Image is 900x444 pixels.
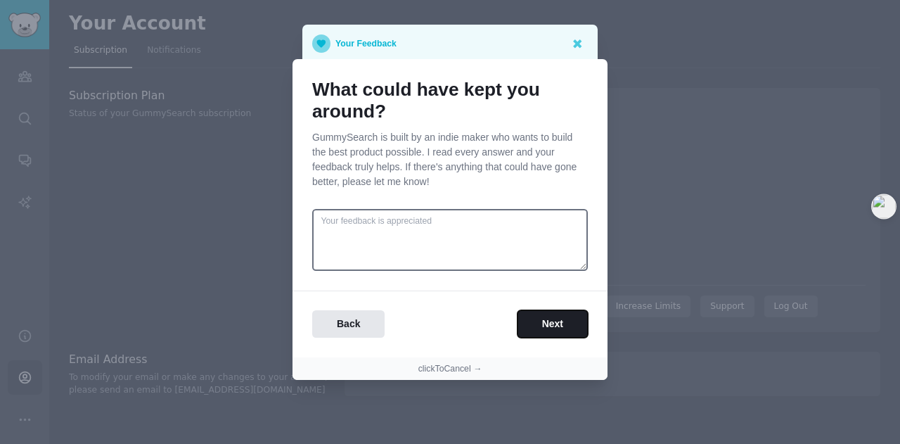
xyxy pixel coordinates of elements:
[517,310,588,338] button: Next
[312,310,385,338] button: Back
[335,34,397,53] p: Your Feedback
[418,363,482,376] button: clickToCancel →
[312,130,588,189] p: GummySearch is built by an indie maker who wants to build the best product possible. I read every...
[312,79,588,123] h1: What could have kept you around?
